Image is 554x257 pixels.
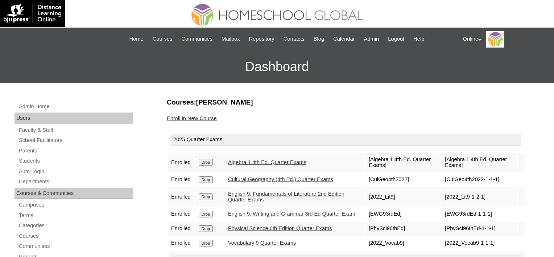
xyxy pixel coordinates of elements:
td: Enrolled [168,236,194,250]
input: Drop [199,225,213,232]
td: [2022_Vocab9] [365,236,441,250]
a: Help [410,35,428,43]
input: Drop [199,193,213,200]
span: Courses [153,35,173,43]
a: Calendar [330,35,358,43]
a: Parents [18,146,133,155]
a: English 9: Fundamentals of Literature 2nd Edition Quarter Exams [228,191,344,203]
a: Repository [245,35,278,43]
span: Blog [314,35,324,43]
td: Enrolled [168,173,194,187]
a: Communities [178,35,216,43]
span: Calendar [333,35,355,43]
a: Mailbox [218,35,244,43]
td: [2022_Lit9] [365,187,441,207]
a: Auto Login [18,167,133,176]
span: Logout [388,35,404,43]
div: 2025 Quarter Exams [171,134,521,146]
h3: Courses:[PERSON_NAME] [167,98,526,107]
input: Drop [199,159,213,166]
input: Drop [199,176,213,183]
td: [PhySci96thEd] [365,222,441,236]
td: [PhySci96thEd-1-1-1] [441,222,517,236]
a: Communities [18,242,133,251]
div: Online [463,31,547,48]
a: Logout [384,35,408,43]
span: Home [129,35,144,43]
a: Admin Home [18,102,133,111]
div: Users [15,113,133,124]
a: Home [126,35,147,43]
a: English 9: Writing and Grammar 3rd Ed Quarter Exam [228,211,355,217]
td: [2022_Lit9-1-2-1] [441,187,517,207]
a: Algebra 1 4th Ed. Quarter Exams [228,159,306,165]
a: Blog [310,35,328,43]
a: Students [18,156,133,166]
span: Communities [181,35,212,43]
a: Vocabulary 9 Quarter Exams [228,240,296,246]
a: Contacts [280,35,308,43]
a: Courses [18,232,133,241]
a: Enroll in New Course [167,115,217,121]
a: School Facilitators [18,136,133,145]
td: [EWG93rdEd-1-1-1] [441,207,517,221]
span: Mailbox [222,35,240,43]
td: [Algebra 1 4th Ed. Quarter Exams] [365,153,441,172]
a: Terms [18,211,133,220]
input: Drop [199,240,213,246]
img: Online Academy [486,31,504,48]
a: Departments [18,177,133,186]
a: Admin [360,35,383,43]
td: Enrolled [168,187,194,207]
span: Help [413,35,424,43]
td: Enrolled [168,153,194,172]
a: Campuses [18,200,133,209]
a: Faculty & Staff [18,126,133,135]
td: [2022_Vocab9-1-1-1] [441,236,517,250]
img: logo-white.png [4,4,61,23]
td: [EWG93rdEd] [365,207,441,221]
a: Physical Science 6th Edition Quarter Exams [228,225,332,231]
input: Drop [199,211,213,217]
a: Categories [18,221,133,230]
h3: Dashboard [4,50,550,83]
td: [CulGeo4th2022] [365,173,441,187]
span: Contacts [284,35,305,43]
a: Courses [149,35,176,43]
td: Enrolled [168,207,194,221]
td: [Algebra 1 4th Ed. Quarter Exams] [441,153,517,172]
span: Repository [249,35,274,43]
a: Cultural Geography (4th Ed.) Quarter Exams [228,176,333,182]
td: [CulGeo4th2022-1-1-1] [441,173,517,187]
td: Enrolled [168,222,194,236]
span: Admin [364,35,379,43]
div: Courses & Communities [15,188,133,199]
